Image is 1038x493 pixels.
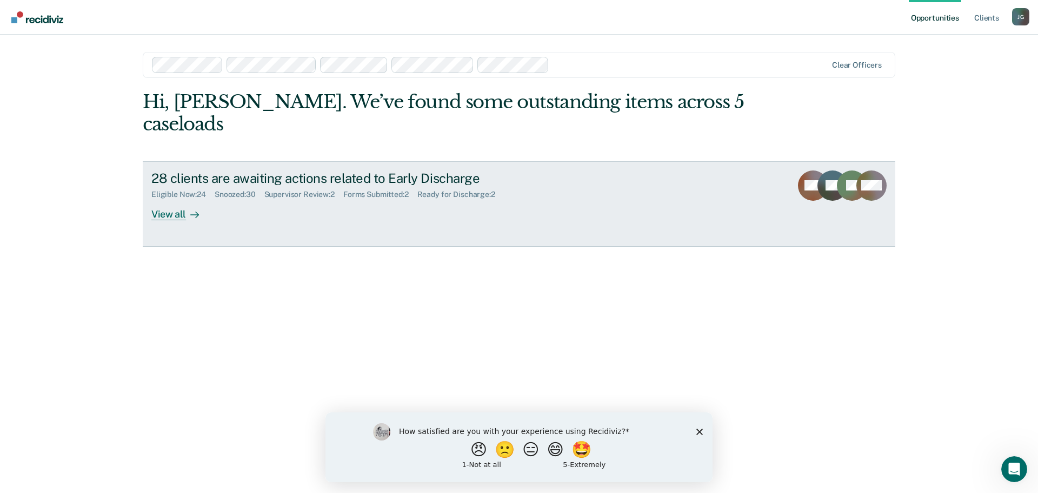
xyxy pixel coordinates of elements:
[832,61,882,70] div: Clear officers
[343,190,417,199] div: Forms Submitted : 2
[151,170,531,186] div: 28 clients are awaiting actions related to Early Discharge
[143,161,895,247] a: 28 clients are awaiting actions related to Early DischargeEligible Now:24Snoozed:30Supervisor Rev...
[151,199,212,220] div: View all
[1012,8,1029,25] button: Profile dropdown button
[143,91,745,135] div: Hi, [PERSON_NAME]. We’ve found some outstanding items across 5 caseloads
[1012,8,1029,25] div: J G
[264,190,343,199] div: Supervisor Review : 2
[1001,456,1027,482] iframe: Intercom live chat
[151,190,215,199] div: Eligible Now : 24
[325,412,713,482] iframe: Survey by Kim from Recidiviz
[417,190,504,199] div: Ready for Discharge : 2
[215,190,264,199] div: Snoozed : 30
[11,11,63,23] img: Recidiviz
